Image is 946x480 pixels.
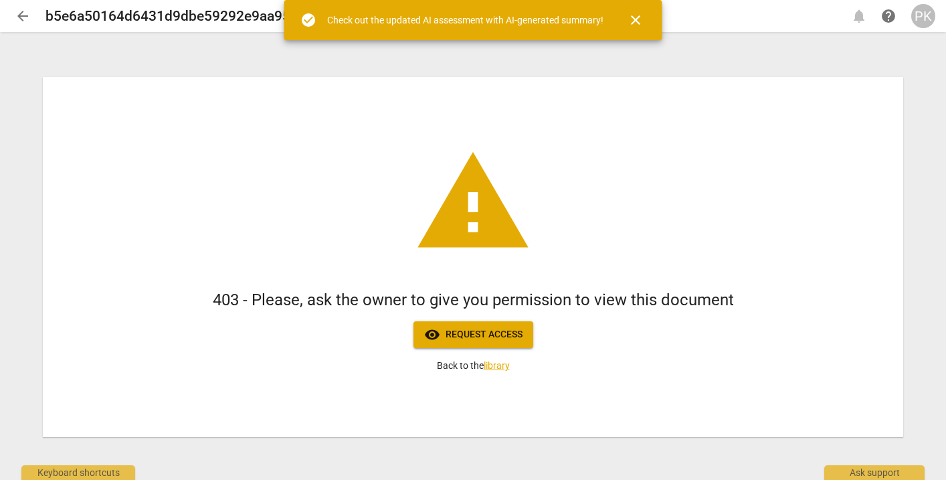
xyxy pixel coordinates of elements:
button: PK [911,4,935,28]
a: Help [876,4,901,28]
h2: b5e6a50164d6431d9dbe59292e9aa954 [45,8,298,25]
span: help [880,8,896,24]
div: Keyboard shortcuts [21,465,135,480]
div: Check out the updated AI assessment with AI-generated summary! [327,13,603,27]
span: arrow_back [15,8,31,24]
span: visibility [424,327,440,343]
p: Back to the [437,359,510,373]
div: Ask support [824,465,925,480]
span: check_circle [300,12,316,28]
span: warning [413,142,533,262]
button: Request access [413,321,533,348]
span: close [628,12,644,28]
span: Request access [424,327,523,343]
button: Close [620,4,652,36]
a: library [484,360,510,371]
h1: 403 - Please, ask the owner to give you permission to view this document [213,289,734,311]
